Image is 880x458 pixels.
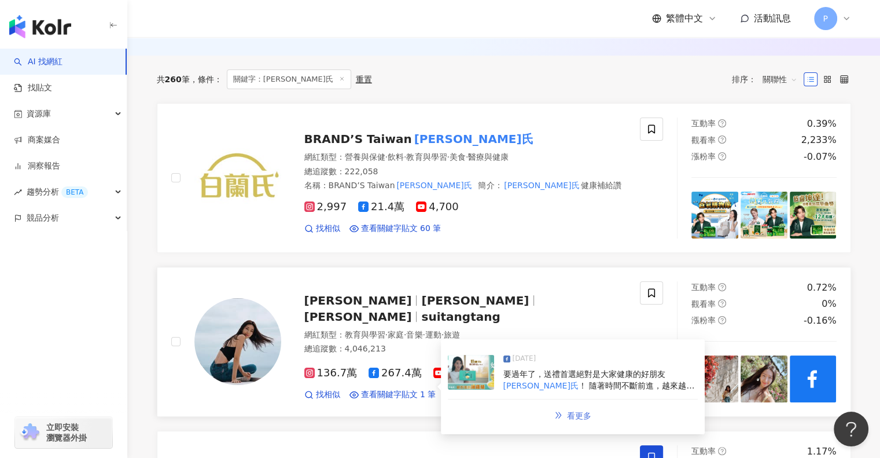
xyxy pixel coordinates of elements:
[27,101,51,127] span: 資源庫
[822,298,836,310] div: 0%
[834,412,868,446] iframe: Help Scout Beacon - Open
[666,12,703,25] span: 繁體中文
[385,152,388,162] span: ·
[27,179,88,205] span: 趨勢分析
[361,389,436,401] span: 查看關鍵字貼文 1 筆
[304,343,627,355] div: 總追蹤數 ： 4,046,213
[691,119,716,128] span: 互動率
[304,181,474,190] span: 名稱 ：
[345,330,385,339] span: 教育與學習
[304,367,358,379] span: 136.7萬
[425,330,441,339] span: 運動
[46,422,87,443] span: 立即安裝 瀏覽器外掛
[61,186,88,198] div: BETA
[763,70,797,89] span: 關聯性
[404,330,406,339] span: ·
[404,152,406,162] span: ·
[718,299,726,307] span: question-circle
[15,417,112,448] a: chrome extension立即安裝 瀏覽器外掛
[466,152,468,162] span: ·
[422,330,425,339] span: ·
[567,411,591,420] span: 看更多
[349,223,441,235] a: 查看關鍵字貼文 60 筆
[406,330,422,339] span: 音樂
[433,367,476,379] span: 4,780
[502,179,581,192] mark: [PERSON_NAME]氏
[718,283,726,291] span: question-circle
[691,135,716,145] span: 觀看率
[329,181,395,190] span: BRAND’S Taiwan
[304,132,412,146] span: BRAND’S Taiwan
[19,423,41,442] img: chrome extension
[9,15,71,38] img: logo
[807,118,837,130] div: 0.39%
[304,310,412,324] span: [PERSON_NAME]
[345,152,385,162] span: 營養與保健
[503,369,665,379] span: 要過年了，送禮首選絕對是大家健康的好朋友
[421,294,529,307] span: [PERSON_NAME]
[542,404,603,427] a: double-right看更多
[194,298,281,385] img: KOL Avatar
[554,411,562,419] span: double-right
[356,75,372,84] div: 重置
[194,134,281,221] img: KOL Avatar
[227,69,351,89] span: 關鍵字：[PERSON_NAME]氏
[801,134,836,146] div: 2,233%
[513,353,536,365] span: [DATE]
[14,160,60,172] a: 洞察報告
[718,316,726,324] span: question-circle
[14,82,52,94] a: 找貼文
[27,205,59,231] span: 競品分析
[718,152,726,160] span: question-circle
[157,75,190,84] div: 共 筆
[691,192,738,239] img: post-image
[316,389,340,401] span: 找相似
[444,330,460,339] span: 旅遊
[691,152,716,161] span: 漲粉率
[304,294,412,307] span: [PERSON_NAME]
[718,135,726,144] span: question-circle
[388,330,404,339] span: 家庭
[448,355,494,390] img: post-image
[304,329,627,341] div: 網紅類型 ：
[14,188,22,196] span: rise
[388,152,404,162] span: 飲料
[503,381,698,413] span: ！ 隨著時間不斷前進，越來越多身邊的例子提醒我們，人活著最重要也最奢侈的，就是一副健康的身體。 送膠原蛋白增量的
[807,445,837,458] div: 1.17%
[369,367,422,379] span: 267.4萬
[691,299,716,309] span: 觀看率
[412,130,536,148] mark: [PERSON_NAME]氏
[304,152,627,163] div: 網紅類型 ：
[718,447,726,455] span: question-circle
[14,56,62,68] a: searchAI 找網紅
[447,152,449,162] span: ·
[732,70,804,89] div: 排序：
[691,446,716,456] span: 互動率
[361,223,441,235] span: 查看關鍵字貼文 60 筆
[304,389,340,401] a: 找相似
[304,166,627,178] div: 總追蹤數 ： 222,058
[468,152,509,162] span: 醫療與健康
[790,356,837,402] img: post-image
[14,134,60,146] a: 商案媒合
[804,314,837,327] div: -0.16%
[421,310,500,324] span: suitangtang
[581,181,621,190] span: 健康補給讚
[450,152,466,162] span: 美食
[823,12,827,25] span: P
[807,281,837,294] div: 0.72%
[157,267,851,417] a: KOL Avatar[PERSON_NAME][PERSON_NAME][PERSON_NAME]suitangtang網紅類型：教育與學習·家庭·音樂·運動·旅遊總追蹤數：4,046,2131...
[190,75,222,84] span: 條件 ：
[503,381,579,390] mark: [PERSON_NAME]氏
[304,201,347,213] span: 2,997
[358,201,404,213] span: 21.4萬
[441,330,444,339] span: ·
[691,316,716,325] span: 漲粉率
[385,330,388,339] span: ·
[741,356,787,402] img: post-image
[406,152,447,162] span: 教育與學習
[316,223,340,235] span: 找相似
[349,389,436,401] a: 查看關鍵字貼文 1 筆
[395,179,474,192] mark: [PERSON_NAME]氏
[157,103,851,253] a: KOL AvatarBRAND’S Taiwan[PERSON_NAME]氏網紅類型：營養與保健·飲料·教育與學習·美食·醫療與健康總追蹤數：222,058名稱：BRAND’S Taiwan[P...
